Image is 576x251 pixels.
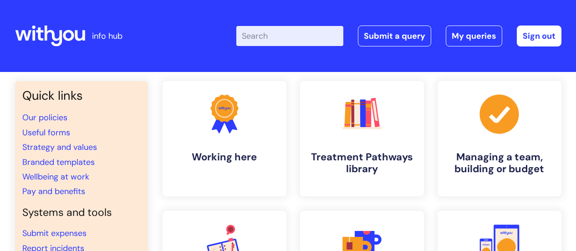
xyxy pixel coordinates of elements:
a: Branded templates [22,157,95,168]
a: Wellbeing at work [22,171,89,182]
a: Submit a query [358,26,431,46]
div: | - [236,26,561,46]
a: Managing a team, building or budget [438,81,561,196]
a: Sign out [517,26,561,46]
a: My queries [446,26,502,46]
a: Pay and benefits [22,186,85,197]
a: Useful forms [22,127,70,138]
p: info hub [92,29,122,43]
h4: Treatment Pathways library [307,151,417,175]
h4: Working here [170,151,279,163]
h4: Systems and tools [22,206,141,219]
a: Our policies [22,112,67,123]
a: Strategy and values [22,142,97,153]
h4: Managing a team, building or budget [445,151,554,175]
input: Search [236,26,343,46]
a: Working here [163,81,286,196]
a: Submit expenses [22,228,87,239]
a: Treatment Pathways library [300,81,424,196]
h3: Quick links [22,88,141,103]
